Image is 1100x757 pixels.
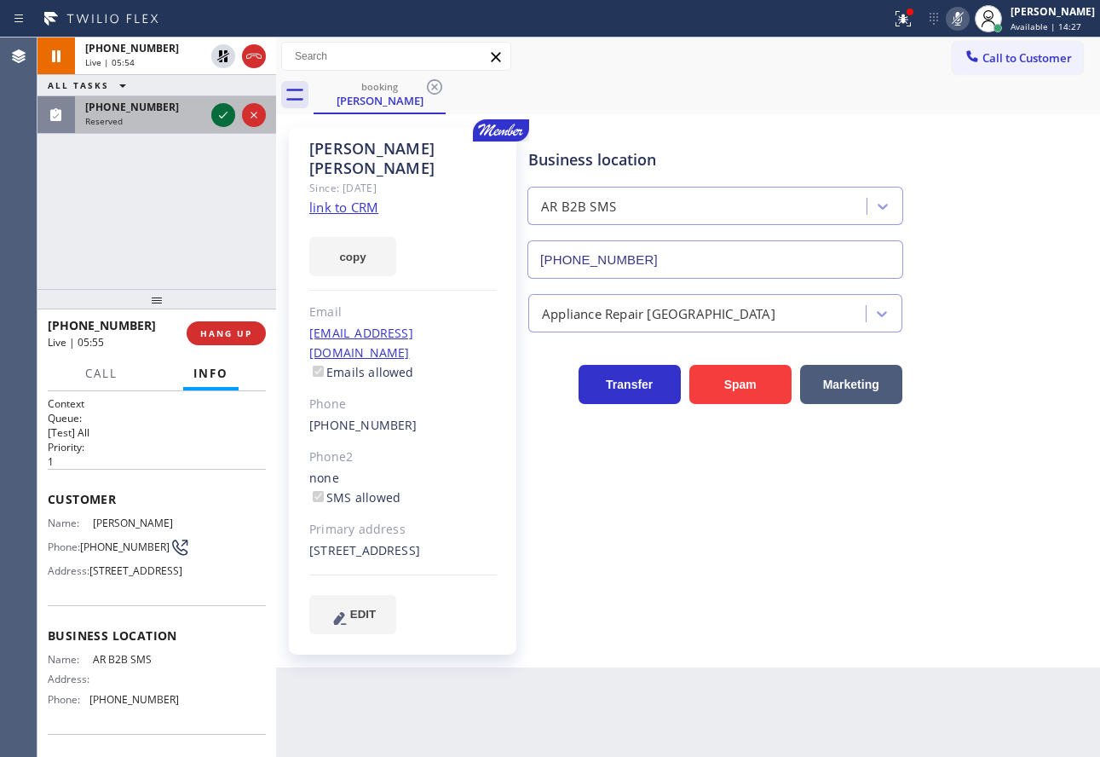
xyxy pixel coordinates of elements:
[48,411,266,425] h2: Queue:
[93,653,178,666] span: AR B2B SMS
[1011,4,1095,19] div: [PERSON_NAME]
[309,395,497,414] div: Phone
[85,56,135,68] span: Live | 05:54
[315,93,444,108] div: [PERSON_NAME]
[309,325,413,361] a: [EMAIL_ADDRESS][DOMAIN_NAME]
[48,440,266,454] h2: Priority:
[200,327,252,339] span: HANG UP
[350,608,376,621] span: EDIT
[309,139,497,178] div: [PERSON_NAME] [PERSON_NAME]
[48,491,266,507] span: Customer
[313,366,324,377] input: Emails allowed
[689,365,792,404] button: Spam
[48,693,89,706] span: Phone:
[309,595,396,634] button: EDIT
[315,80,444,93] div: booking
[542,303,775,323] div: Appliance Repair [GEOGRAPHIC_DATA]
[1011,20,1081,32] span: Available | 14:27
[48,454,266,469] p: 1
[946,7,970,31] button: Mute
[211,44,235,68] button: Unhold Customer
[309,469,497,508] div: none
[309,520,497,540] div: Primary address
[527,240,903,279] input: Phone Number
[85,100,179,114] span: [PHONE_NUMBER]
[309,303,497,322] div: Email
[309,199,378,216] a: link to CRM
[309,178,497,198] div: Since: [DATE]
[48,540,80,553] span: Phone:
[309,489,400,506] label: SMS allowed
[85,41,179,55] span: [PHONE_NUMBER]
[313,491,324,502] input: SMS allowed
[183,357,239,390] button: Info
[541,197,616,217] div: AR B2B SMS
[48,517,93,529] span: Name:
[48,653,93,666] span: Name:
[48,79,109,91] span: ALL TASKS
[800,365,902,404] button: Marketing
[242,103,266,127] button: Reject
[89,693,179,706] span: [PHONE_NUMBER]
[48,673,93,685] span: Address:
[75,357,128,390] button: Call
[309,237,396,276] button: copy
[187,321,266,345] button: HANG UP
[528,148,902,171] div: Business location
[953,42,1083,74] button: Call to Customer
[309,448,497,467] div: Phone2
[85,366,118,381] span: Call
[579,365,681,404] button: Transfer
[982,50,1072,66] span: Call to Customer
[48,396,266,411] h1: Context
[37,75,143,95] button: ALL TASKS
[48,564,89,577] span: Address:
[242,44,266,68] button: Hang up
[93,517,178,529] span: [PERSON_NAME]
[80,540,170,553] span: [PHONE_NUMBER]
[193,366,228,381] span: Info
[309,364,414,380] label: Emails allowed
[48,335,104,350] span: Live | 05:55
[48,425,266,440] p: [Test] All
[315,76,444,113] div: Shana Britt
[309,417,418,433] a: [PHONE_NUMBER]
[211,103,235,127] button: Accept
[48,317,156,333] span: [PHONE_NUMBER]
[85,115,123,127] span: Reserved
[89,564,182,577] span: [STREET_ADDRESS]
[48,627,266,644] span: Business location
[282,43,510,70] input: Search
[309,541,497,561] div: [STREET_ADDRESS]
